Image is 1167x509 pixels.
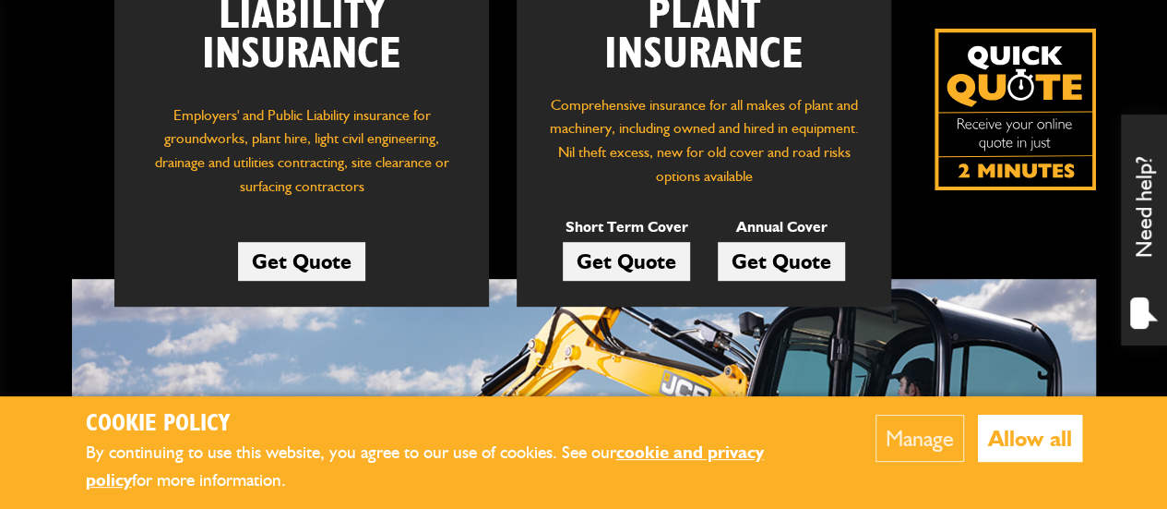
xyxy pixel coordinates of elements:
[142,103,461,208] p: Employers' and Public Liability insurance for groundworks, plant hire, light civil engineering, d...
[238,242,365,281] a: Get Quote
[86,439,819,495] p: By continuing to use this website, you agree to our use of cookies. See our for more information.
[718,215,845,239] p: Annual Cover
[86,410,819,439] h2: Cookie Policy
[718,242,845,281] a: Get Quote
[544,93,863,188] p: Comprehensive insurance for all makes of plant and machinery, including owned and hired in equipm...
[1121,115,1167,345] div: Need help?
[86,442,764,491] a: cookie and privacy policy
[875,415,964,462] button: Manage
[563,215,690,239] p: Short Term Cover
[978,415,1082,462] button: Allow all
[935,29,1096,190] img: Quick Quote
[935,29,1096,190] a: Get your insurance quote isn just 2-minutes
[563,242,690,281] a: Get Quote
